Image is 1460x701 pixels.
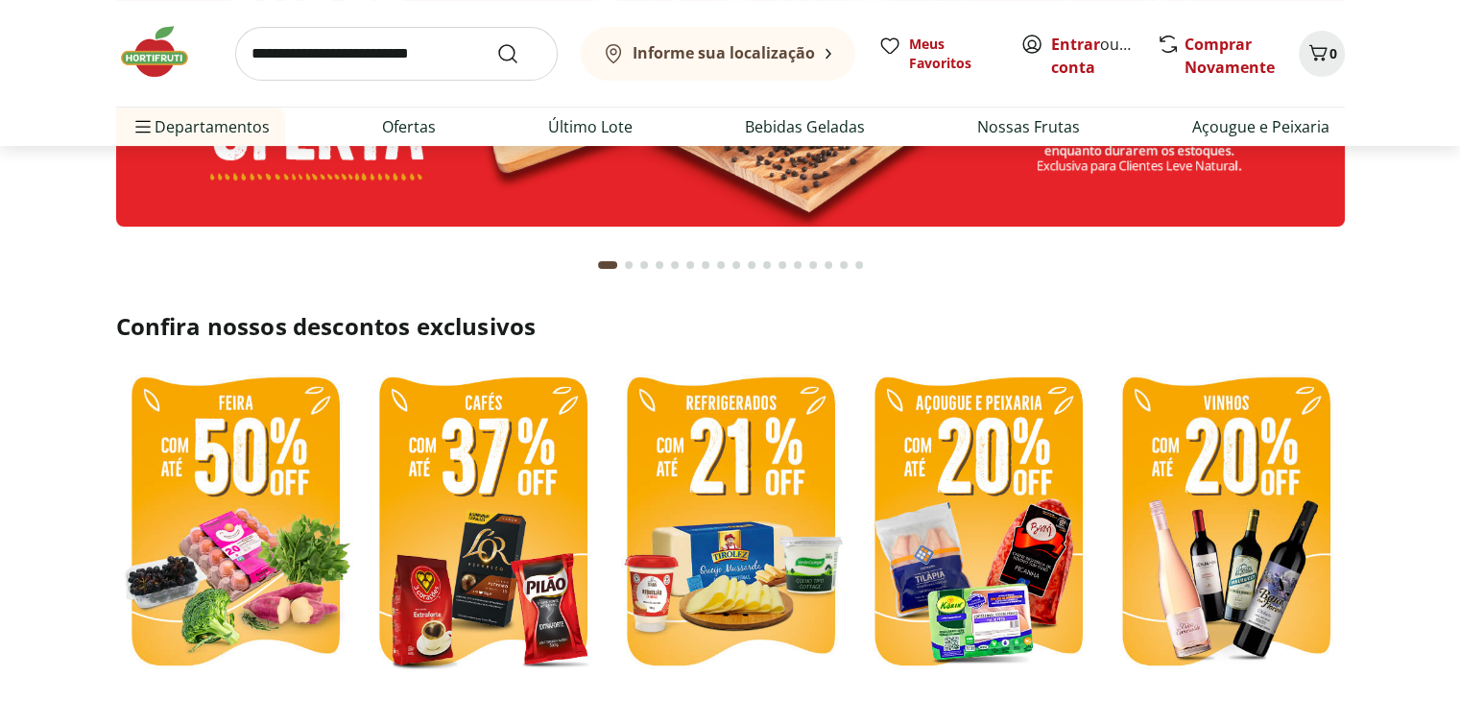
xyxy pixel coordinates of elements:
[633,42,815,63] b: Informe sua localização
[1107,365,1345,683] img: vinhos
[1299,31,1345,77] button: Carrinho
[859,365,1097,683] img: resfriados
[132,104,155,150] button: Menu
[682,242,698,288] button: Go to page 6 from fs-carousel
[977,115,1080,138] a: Nossas Frutas
[909,35,997,73] span: Meus Favoritos
[548,115,633,138] a: Último Lote
[851,242,867,288] button: Go to page 17 from fs-carousel
[1192,115,1329,138] a: Açougue e Peixaria
[636,242,652,288] button: Go to page 3 from fs-carousel
[729,242,744,288] button: Go to page 9 from fs-carousel
[1051,33,1137,79] span: ou
[1185,34,1275,78] a: Comprar Novamente
[611,365,850,683] img: refrigerados
[1329,44,1337,62] span: 0
[496,42,542,65] button: Submit Search
[878,35,997,73] a: Meus Favoritos
[594,242,621,288] button: Current page from fs-carousel
[759,242,775,288] button: Go to page 11 from fs-carousel
[836,242,851,288] button: Go to page 16 from fs-carousel
[235,27,558,81] input: search
[581,27,855,81] button: Informe sua localização
[745,115,865,138] a: Bebidas Geladas
[621,242,636,288] button: Go to page 2 from fs-carousel
[652,242,667,288] button: Go to page 4 from fs-carousel
[713,242,729,288] button: Go to page 8 from fs-carousel
[364,365,602,683] img: café
[775,242,790,288] button: Go to page 12 from fs-carousel
[116,365,354,683] img: feira
[698,242,713,288] button: Go to page 7 from fs-carousel
[821,242,836,288] button: Go to page 15 from fs-carousel
[805,242,821,288] button: Go to page 14 from fs-carousel
[116,23,212,81] img: Hortifruti
[1051,34,1157,78] a: Criar conta
[1051,34,1100,55] a: Entrar
[790,242,805,288] button: Go to page 13 from fs-carousel
[667,242,682,288] button: Go to page 5 from fs-carousel
[116,311,1345,342] h2: Confira nossos descontos exclusivos
[382,115,436,138] a: Ofertas
[132,104,270,150] span: Departamentos
[744,242,759,288] button: Go to page 10 from fs-carousel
